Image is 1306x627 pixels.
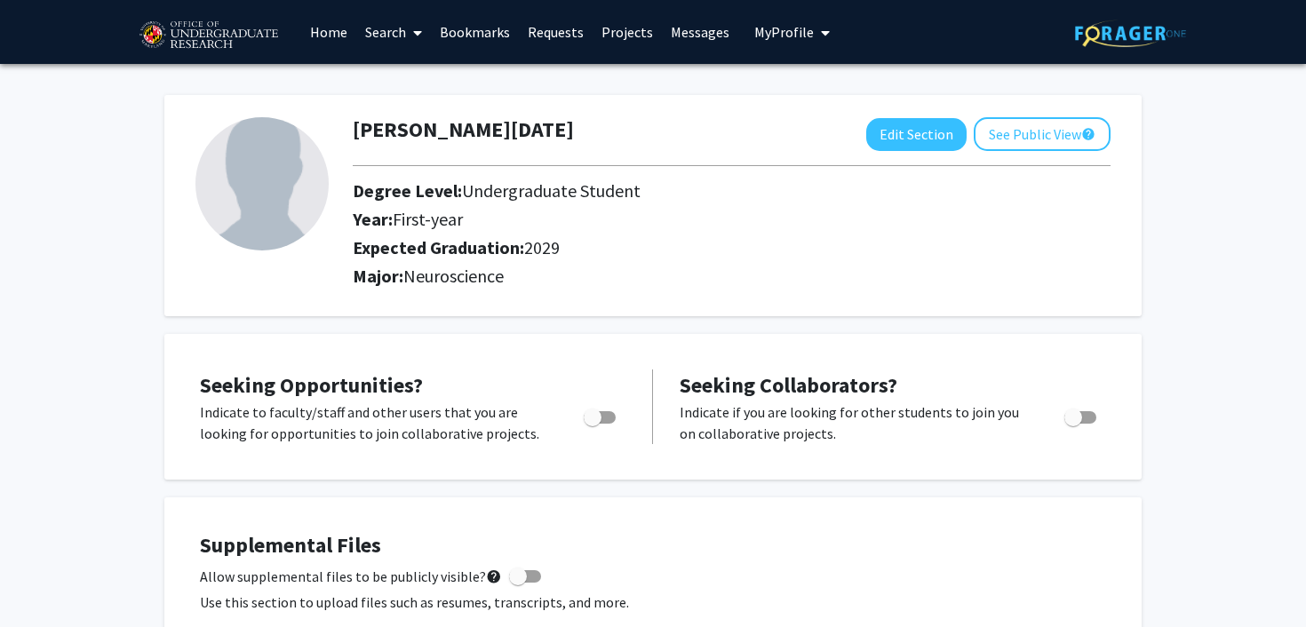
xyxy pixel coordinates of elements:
[593,1,662,63] a: Projects
[13,547,76,614] iframe: Chat
[680,371,897,399] span: Seeking Collaborators?
[195,117,329,250] img: Profile Picture
[200,566,502,587] span: Allow supplemental files to be publicly visible?
[393,208,463,230] span: First-year
[974,117,1111,151] button: See Public View
[200,591,1106,613] p: Use this section to upload files such as resumes, transcripts, and more.
[662,1,738,63] a: Messages
[200,533,1106,559] h4: Supplemental Files
[353,266,1111,287] h2: Major:
[353,237,1011,258] h2: Expected Graduation:
[200,371,423,399] span: Seeking Opportunities?
[519,1,593,63] a: Requests
[1081,123,1095,145] mat-icon: help
[353,117,574,143] h1: [PERSON_NAME][DATE]
[524,236,560,258] span: 2029
[353,180,1011,202] h2: Degree Level:
[486,566,502,587] mat-icon: help
[403,265,504,287] span: Neuroscience
[866,118,967,151] button: Edit Section
[353,209,1011,230] h2: Year:
[1075,20,1186,47] img: ForagerOne Logo
[200,401,550,444] p: Indicate to faculty/staff and other users that you are looking for opportunities to join collabor...
[431,1,519,63] a: Bookmarks
[133,13,283,58] img: University of Maryland Logo
[1057,401,1106,428] div: Toggle
[356,1,431,63] a: Search
[680,401,1031,444] p: Indicate if you are looking for other students to join you on collaborative projects.
[462,179,641,202] span: Undergraduate Student
[301,1,356,63] a: Home
[754,23,814,41] span: My Profile
[577,401,625,428] div: Toggle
